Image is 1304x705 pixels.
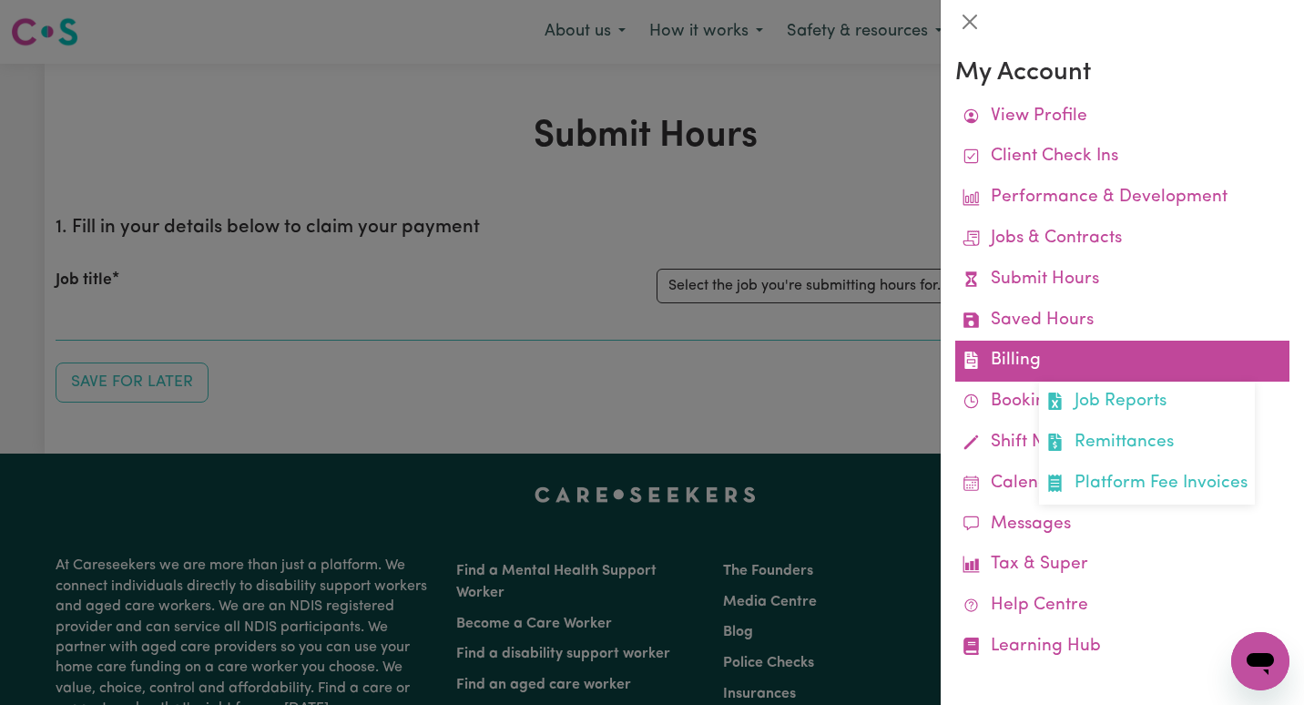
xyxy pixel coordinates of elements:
[955,423,1289,464] a: Shift Notes
[955,627,1289,668] a: Learning Hub
[955,7,984,36] button: Close
[955,301,1289,342] a: Saved Hours
[1039,464,1255,505] a: Platform Fee Invoices
[955,382,1289,423] a: Bookings
[955,545,1289,586] a: Tax & Super
[955,219,1289,260] a: Jobs & Contracts
[955,97,1289,138] a: View Profile
[955,464,1289,505] a: Calendar
[1039,423,1255,464] a: Remittances
[955,505,1289,546] a: Messages
[1039,382,1255,423] a: Job Reports
[955,341,1289,382] a: BillingJob ReportsRemittancesPlatform Fee Invoices
[955,58,1289,89] h3: My Account
[1231,632,1289,690] iframe: Button to launch messaging window
[955,178,1289,219] a: Performance & Development
[955,586,1289,627] a: Help Centre
[955,260,1289,301] a: Submit Hours
[955,137,1289,178] a: Client Check Ins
